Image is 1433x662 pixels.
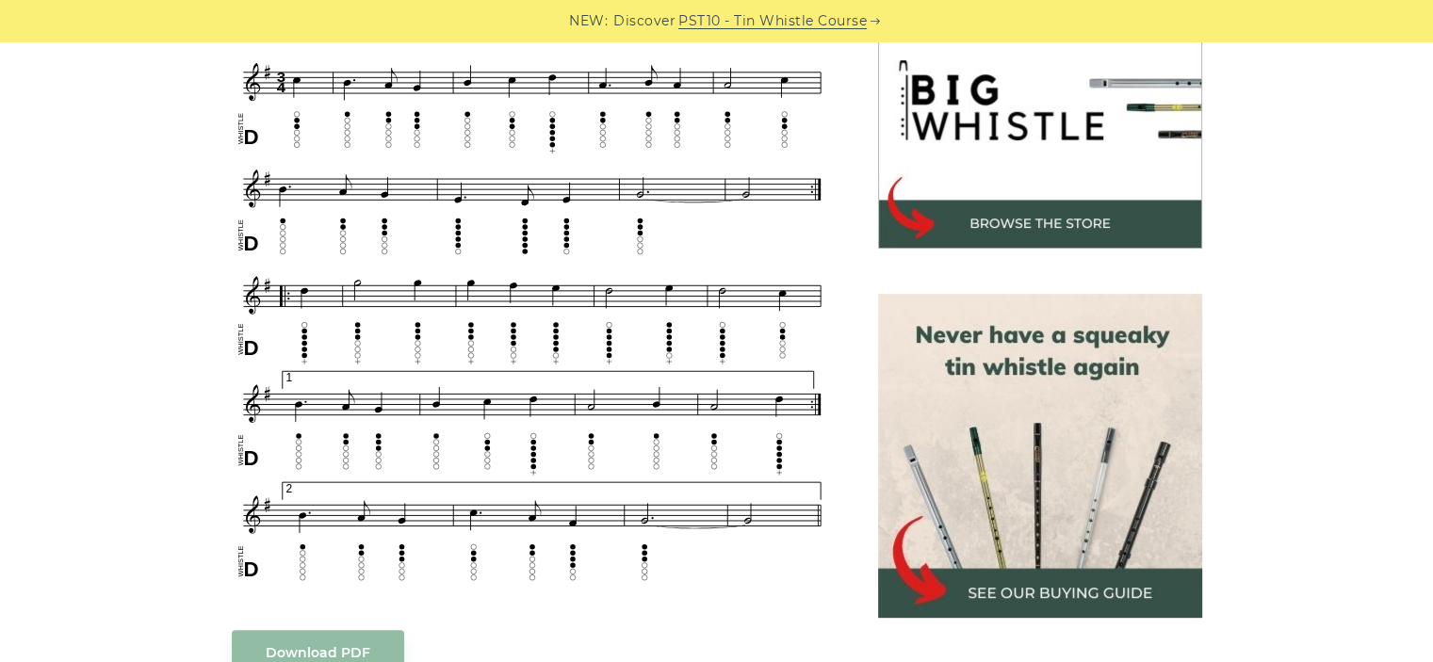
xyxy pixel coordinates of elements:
[613,10,676,32] span: Discover
[232,8,833,592] img: The South Wind Tin Whistle Tabs & Sheet Music
[569,10,608,32] span: NEW:
[878,294,1202,618] img: tin whistle buying guide
[678,10,867,32] a: PST10 - Tin Whistle Course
